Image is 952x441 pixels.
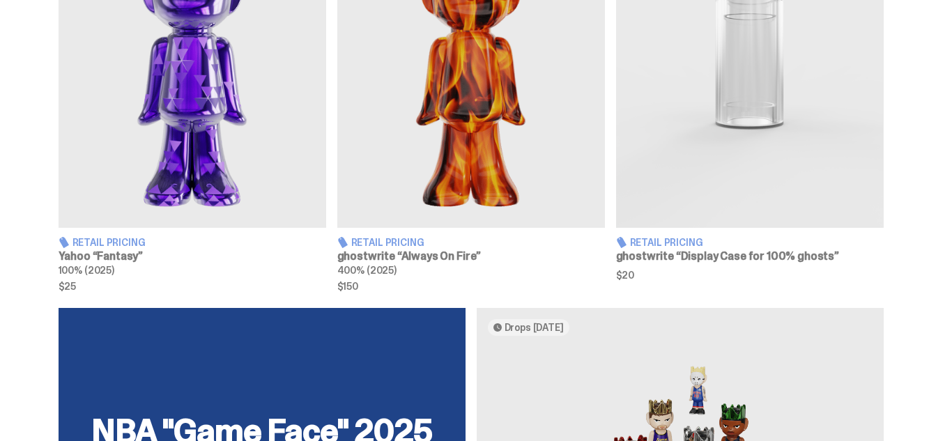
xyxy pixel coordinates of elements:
span: Retail Pricing [351,238,424,247]
span: 400% (2025) [337,264,397,277]
h3: ghostwrite “Always On Fire” [337,251,605,262]
span: Retail Pricing [72,238,146,247]
span: 100% (2025) [59,264,114,277]
span: $25 [59,281,326,291]
h3: ghostwrite “Display Case for 100% ghosts” [616,251,884,262]
span: Drops [DATE] [505,322,564,333]
span: Retail Pricing [630,238,703,247]
h3: Yahoo “Fantasy” [59,251,326,262]
span: $20 [616,270,884,280]
span: $150 [337,281,605,291]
